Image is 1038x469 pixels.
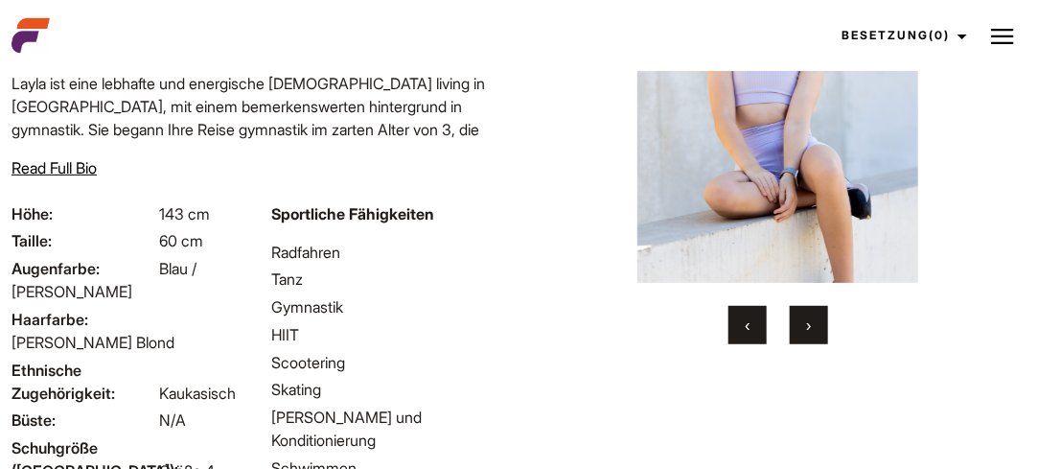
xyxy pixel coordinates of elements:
a: Besetzung(0) [824,10,979,61]
span: Weiter [807,316,812,335]
li: Gymnastik [271,295,508,318]
span: Vorherigen [746,316,750,335]
img: cropped-aefm-brand-fav-22-square.png [12,16,50,55]
span: 60 cm [159,231,203,250]
button: Read Full Bio [12,156,97,179]
li: Tanz [271,268,508,291]
li: HIIT [271,323,508,346]
img: Burger-Symbol [991,25,1014,48]
li: [PERSON_NAME] und Konditionierung [271,406,508,452]
span: Kaukasisch [159,384,236,403]
span: (0) [929,28,950,42]
span: Augenfarbe: [12,257,155,280]
span: Ethnische Zugehörigkeit: [12,359,155,405]
strong: Sportliche Fähigkeiten [271,204,434,223]
li: Skating [271,378,508,401]
span: Read Full Bio [12,158,97,177]
span: Haarfarbe: [12,308,155,331]
span: Taille: [12,229,155,252]
span: Höhe: [12,202,155,225]
span: [PERSON_NAME] Blond [12,333,174,352]
span: 143 cm [159,204,210,223]
li: Radfahren [271,241,508,264]
span: N/A [159,410,186,430]
p: Layla ist eine lebhafte und energische [DEMOGRAPHIC_DATA] living in [GEOGRAPHIC_DATA], mit einem ... [12,72,508,302]
li: Scootering [271,351,508,374]
span: Büste: [12,409,155,432]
